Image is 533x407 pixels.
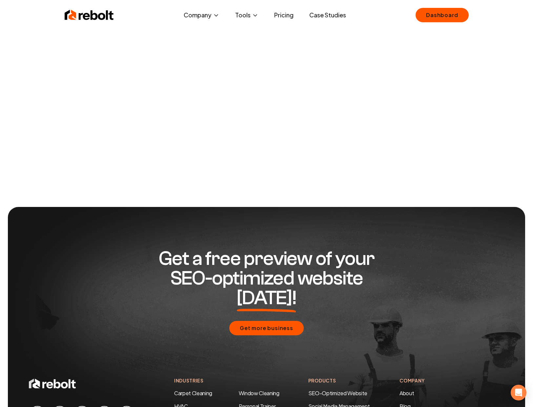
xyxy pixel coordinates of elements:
[400,377,504,384] h4: Company
[237,288,296,308] span: [DATE]!
[308,390,367,397] a: SEO-Optimized Website
[416,8,468,22] a: Dashboard
[239,390,279,397] a: Window Cleaning
[141,249,393,308] h2: Get a free preview of your SEO-optimized website
[229,321,304,335] button: Get more business
[304,9,351,22] a: Case Studies
[400,390,414,397] a: About
[178,9,225,22] button: Company
[511,385,526,400] div: Open Intercom Messenger
[308,377,373,384] h4: Products
[230,9,264,22] button: Tools
[174,377,282,384] h4: Industries
[65,9,114,22] img: Rebolt Logo
[269,9,299,22] a: Pricing
[174,390,212,397] a: Carpet Cleaning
